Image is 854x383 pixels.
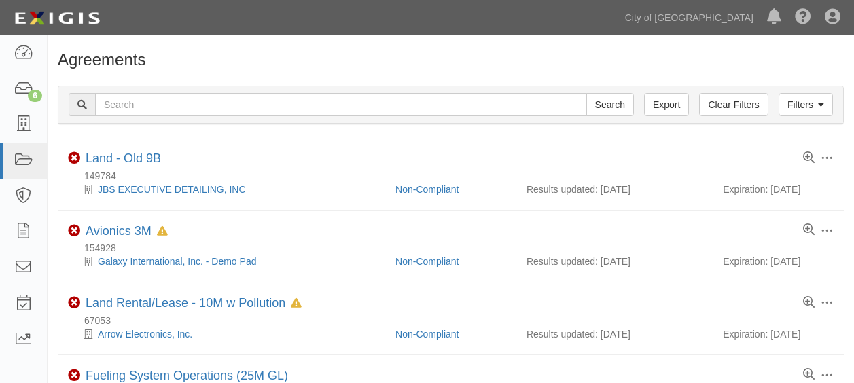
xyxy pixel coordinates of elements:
div: Results updated: [DATE] [527,327,702,341]
a: Arrow Electronics, Inc. [98,329,192,340]
a: Non-Compliant [395,184,459,195]
a: Fueling System Operations (25M GL) [86,369,288,382]
a: View results summary [803,369,815,381]
i: Non-Compliant [68,369,80,382]
i: Non-Compliant [68,297,80,309]
a: City of [GEOGRAPHIC_DATA] [618,4,760,31]
a: View results summary [803,224,815,236]
div: Results updated: [DATE] [527,255,702,268]
h1: Agreements [58,51,844,69]
div: Arrow Electronics, Inc. [68,327,385,341]
i: Non-Compliant [68,225,80,237]
div: 149784 [68,169,844,183]
div: Land - Old 9B [86,151,161,166]
input: Search [95,93,587,116]
a: Filters [779,93,833,116]
i: Help Center - Complianz [795,10,811,26]
a: View results summary [803,152,815,164]
i: Non-Compliant [68,152,80,164]
div: 6 [28,90,42,102]
div: 67053 [68,314,844,327]
div: Land Rental/Lease - 10M w Pollution [86,296,302,311]
div: Expiration: [DATE] [723,327,834,341]
a: Galaxy International, Inc. - Demo Pad [98,256,256,267]
a: Export [644,93,689,116]
a: Avionics 3M [86,224,152,238]
img: logo-5460c22ac91f19d4615b14bd174203de0afe785f0fc80cf4dbbc73dc1793850b.png [10,6,104,31]
div: Results updated: [DATE] [527,183,702,196]
div: JBS EXECUTIVE DETAILING, INC [68,183,385,196]
i: In Default since 07/17/2025 [291,299,302,308]
a: JBS EXECUTIVE DETAILING, INC [98,184,246,195]
a: Land Rental/Lease - 10M w Pollution [86,296,285,310]
input: Search [586,93,634,116]
i: In Default since 07/24/2025 [157,227,168,236]
a: Non-Compliant [395,329,459,340]
a: Non-Compliant [395,256,459,267]
a: Clear Filters [699,93,768,116]
div: Galaxy International, Inc. - Demo Pad [68,255,385,268]
div: Expiration: [DATE] [723,183,834,196]
a: Land - Old 9B [86,151,161,165]
div: Avionics 3M [86,224,168,239]
div: 154928 [68,241,844,255]
a: View results summary [803,297,815,309]
div: Expiration: [DATE] [723,255,834,268]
